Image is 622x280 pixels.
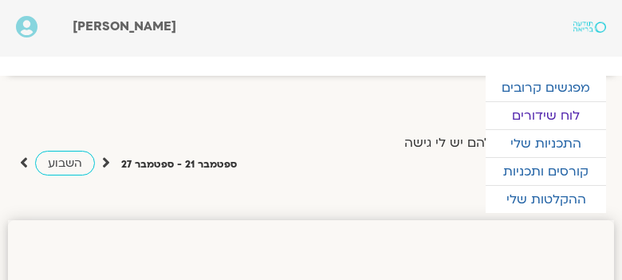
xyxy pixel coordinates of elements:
[73,18,176,35] span: [PERSON_NAME]
[486,130,606,157] a: התכניות שלי
[35,151,95,175] a: השבוע
[404,136,588,150] label: הצג רק הרצאות להם יש לי גישה
[121,156,237,173] p: ספטמבר 21 - ספטמבר 27
[486,74,606,101] a: מפגשים קרובים
[48,156,82,171] span: השבוע
[486,186,606,213] a: ההקלטות שלי
[486,158,606,185] a: קורסים ותכניות
[486,102,606,129] a: לוח שידורים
